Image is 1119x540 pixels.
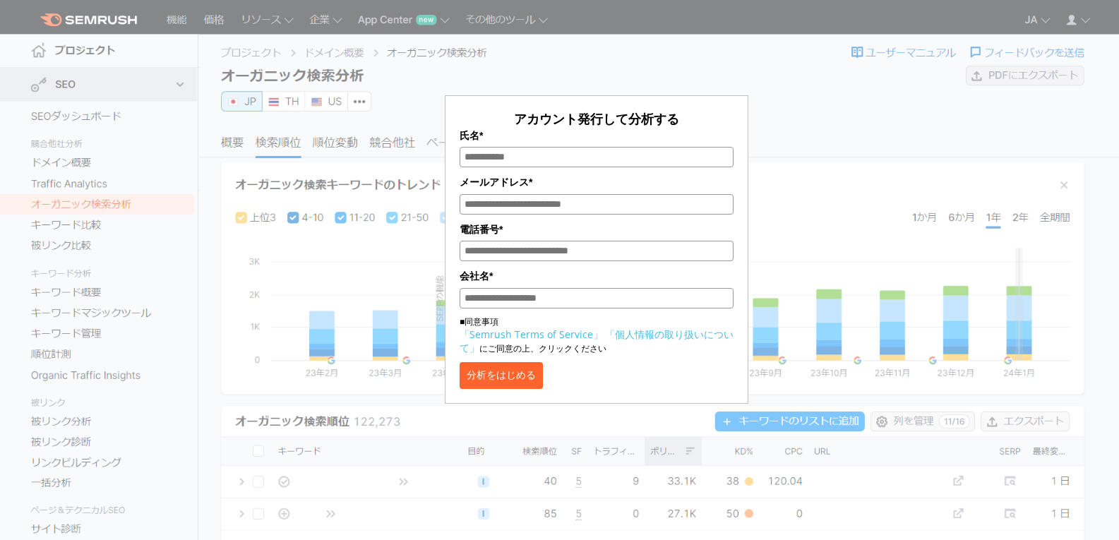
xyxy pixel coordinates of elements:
span: アカウント発行して分析する [514,110,679,127]
a: 「個人情報の取り扱いについて」 [460,328,734,354]
button: 分析をはじめる [460,362,543,389]
p: ■同意事項 にご同意の上、クリックください [460,316,734,355]
label: メールアドレス* [460,174,734,190]
label: 電話番号* [460,222,734,237]
a: 「Semrush Terms of Service」 [460,328,603,341]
